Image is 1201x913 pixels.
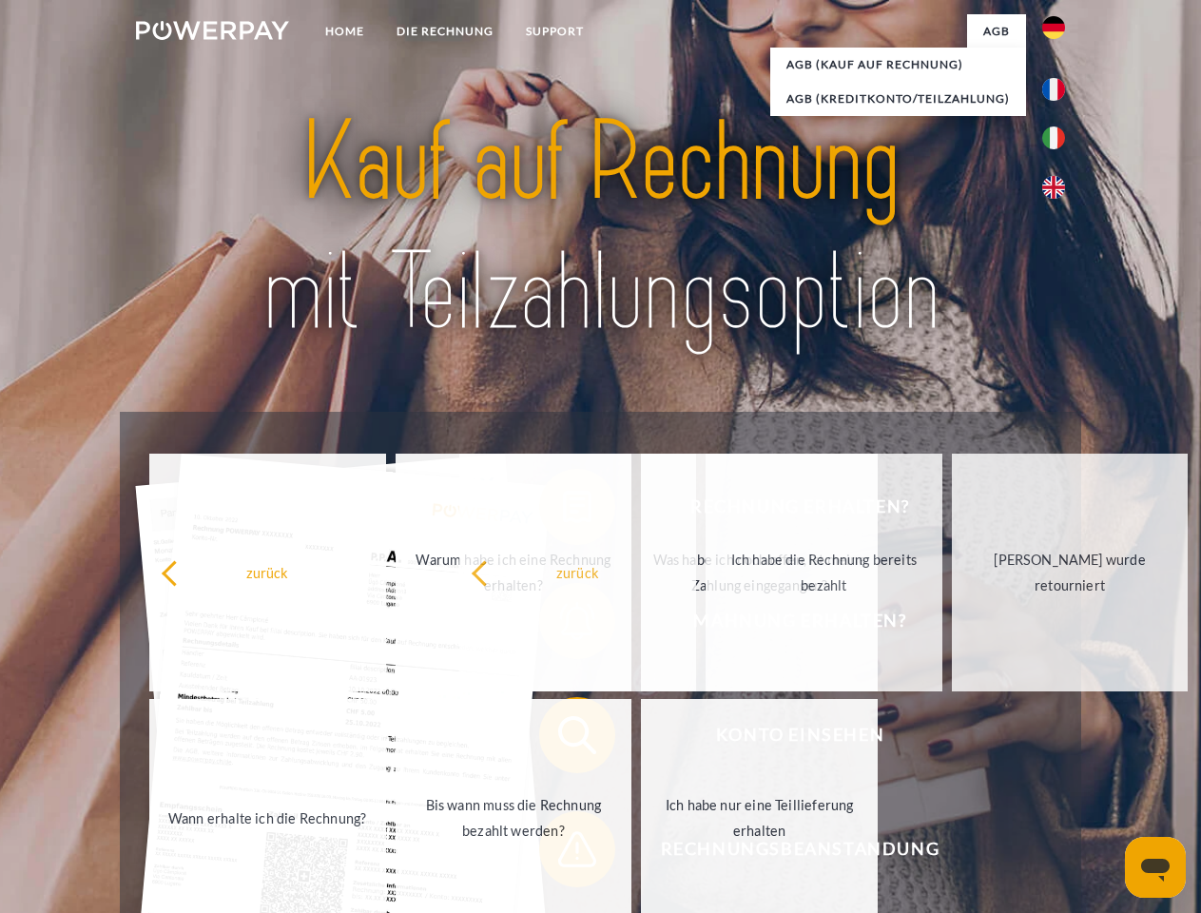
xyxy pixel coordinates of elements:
div: Ich habe die Rechnung bereits bezahlt [717,547,931,598]
img: fr [1042,78,1065,101]
img: title-powerpay_de.svg [182,91,1019,364]
div: Wann erhalte ich die Rechnung? [161,805,375,830]
a: Home [309,14,380,49]
div: [PERSON_NAME] wurde retourniert [963,547,1177,598]
div: Warum habe ich eine Rechnung erhalten? [407,547,621,598]
iframe: Schaltfläche zum Öffnen des Messaging-Fensters [1125,837,1186,898]
img: it [1042,126,1065,149]
div: zurück [161,559,375,585]
div: Bis wann muss die Rechnung bezahlt werden? [407,792,621,844]
a: DIE RECHNUNG [380,14,510,49]
a: AGB (Kreditkonto/Teilzahlung) [770,82,1026,116]
img: logo-powerpay-white.svg [136,21,289,40]
div: zurück [471,559,685,585]
a: AGB (Kauf auf Rechnung) [770,48,1026,82]
img: en [1042,176,1065,199]
div: Ich habe nur eine Teillieferung erhalten [652,792,866,844]
a: SUPPORT [510,14,600,49]
a: agb [967,14,1026,49]
img: de [1042,16,1065,39]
